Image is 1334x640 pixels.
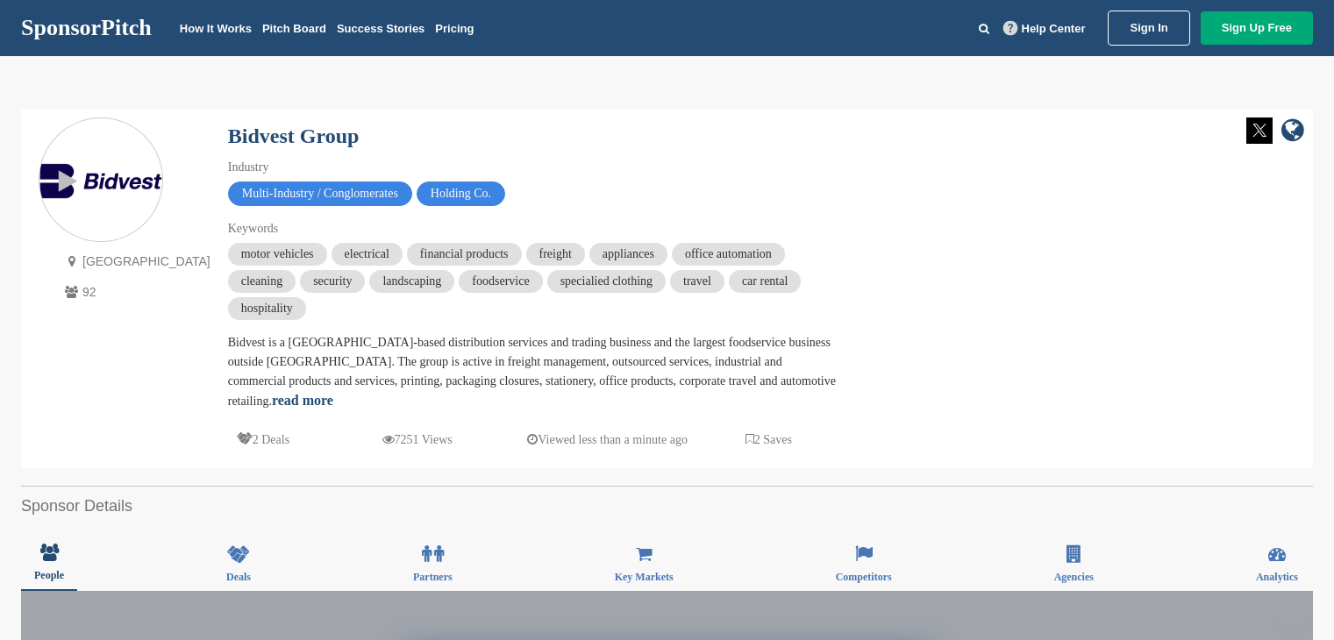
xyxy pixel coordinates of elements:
span: freight [526,243,585,266]
span: hospitality [228,297,306,320]
span: electrical [332,243,403,266]
p: 2 Saves [745,429,792,451]
p: 7251 Views [382,429,453,451]
p: [GEOGRAPHIC_DATA] [61,251,210,273]
a: How It Works [180,22,252,35]
span: specialied clothing [547,270,666,293]
span: Competitors [836,572,892,582]
div: Bidvest is a [GEOGRAPHIC_DATA]-based distribution services and trading business and the largest f... [228,333,842,411]
p: Viewed less than a minute ago [527,429,688,451]
img: Twitter white [1246,117,1273,144]
a: Success Stories [337,22,424,35]
h2: Sponsor Details [21,494,1313,518]
a: company link [1281,117,1304,146]
a: read more [272,393,333,408]
a: Pricing [435,22,474,35]
span: Agencies [1054,572,1094,582]
img: Sponsorpitch & Bidvest Group [39,163,162,199]
a: Sign In [1108,11,1189,46]
a: Help Center [1000,18,1089,39]
span: travel [670,270,724,293]
span: financial products [407,243,522,266]
span: Analytics [1256,572,1298,582]
span: motor vehicles [228,243,327,266]
span: Key Markets [615,572,674,582]
span: Multi-Industry / Conglomerates [228,181,412,206]
span: landscaping [369,270,454,293]
span: Holding Co. [417,181,505,206]
p: 92 [61,281,210,303]
span: cleaning [228,270,296,293]
span: security [300,270,365,293]
p: 2 Deals [237,429,289,451]
span: appliances [589,243,667,266]
span: foodservice [459,270,542,293]
div: Industry [228,158,842,177]
span: People [34,570,64,580]
span: office automation [672,243,785,266]
div: Keywords [228,219,842,238]
span: Deals [226,572,251,582]
span: car rental [729,270,801,293]
span: Partners [413,572,453,582]
a: Pitch Board [262,22,326,35]
iframe: Button to launch messaging window [1264,570,1320,626]
a: Bidvest Group [228,124,360,147]
a: Sign Up Free [1201,11,1313,45]
a: SponsorPitch [21,17,152,39]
